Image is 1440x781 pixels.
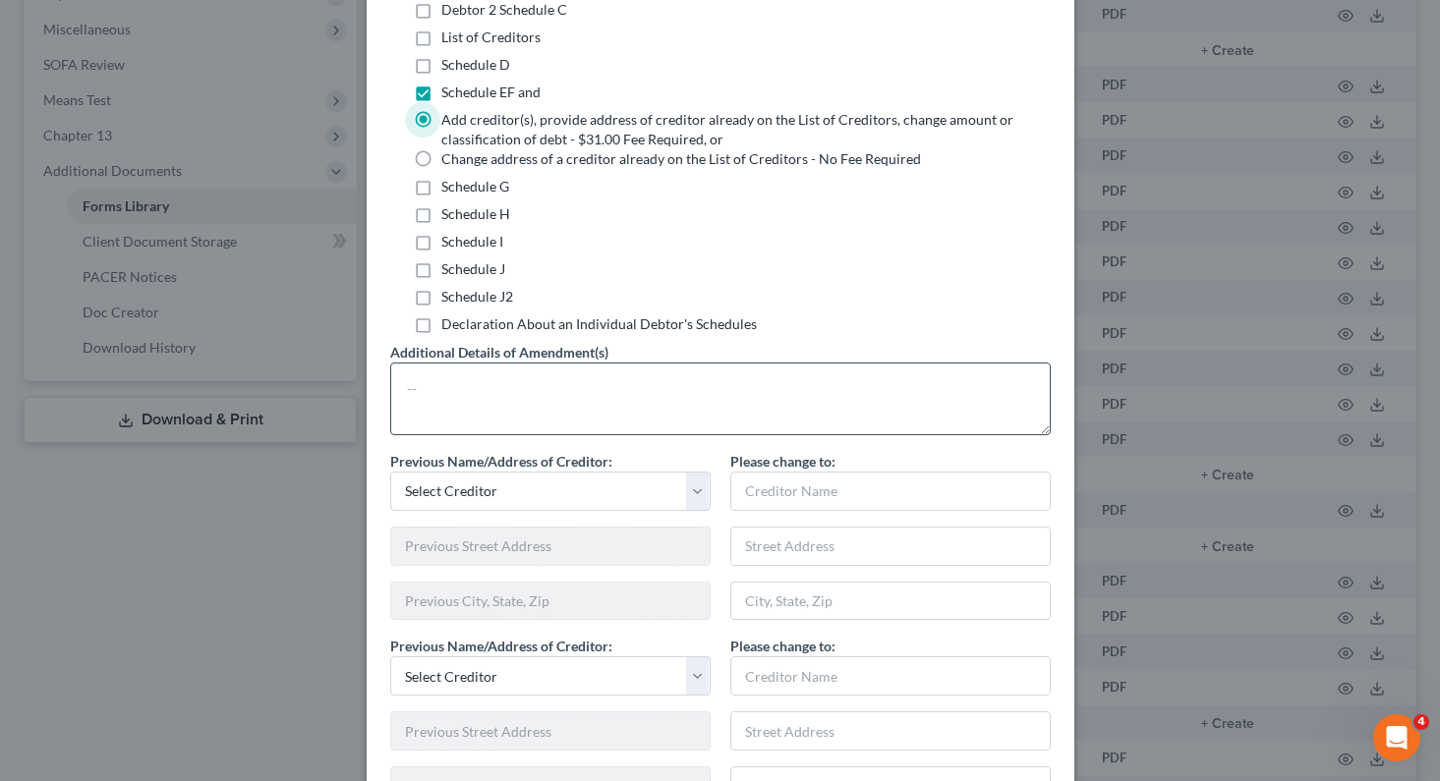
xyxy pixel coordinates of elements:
span: Schedule D [441,56,510,73]
span: Declaration About an Individual Debtor's Schedules [441,315,757,332]
span: Schedule J2 [441,288,513,305]
span: Schedule G [441,178,509,195]
span: Debtor 2 Schedule C [441,1,567,18]
span: Schedule EF and [441,84,541,100]
span: Change address of a creditor already on the List of Creditors - No Fee Required [441,150,921,167]
input: Street Address [731,528,1050,565]
span: List of Creditors [441,28,541,45]
label: Previous Name/Address of Creditor: [390,636,612,656]
input: City, State, Zip [731,583,1050,620]
label: Please change to: [730,451,835,472]
input: Previous Street Address [391,712,710,750]
input: Previous City, State, Zip [391,583,710,620]
input: Creditor Name [731,657,1050,695]
label: Previous Name/Address of Creditor: [390,451,612,472]
span: Add creditor(s), provide address of creditor already on the List of Creditors, change amount or c... [441,111,1013,147]
input: Previous Street Address [391,528,710,565]
label: Please change to: [730,636,835,656]
iframe: Intercom live chat [1373,714,1420,761]
span: 4 [1413,714,1429,730]
input: Street Address [731,712,1050,750]
span: Schedule H [441,205,510,222]
input: Creditor Name [731,473,1050,510]
span: Schedule J [441,260,505,277]
label: Additional Details of Amendment(s) [390,342,608,363]
span: Schedule I [441,233,503,250]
